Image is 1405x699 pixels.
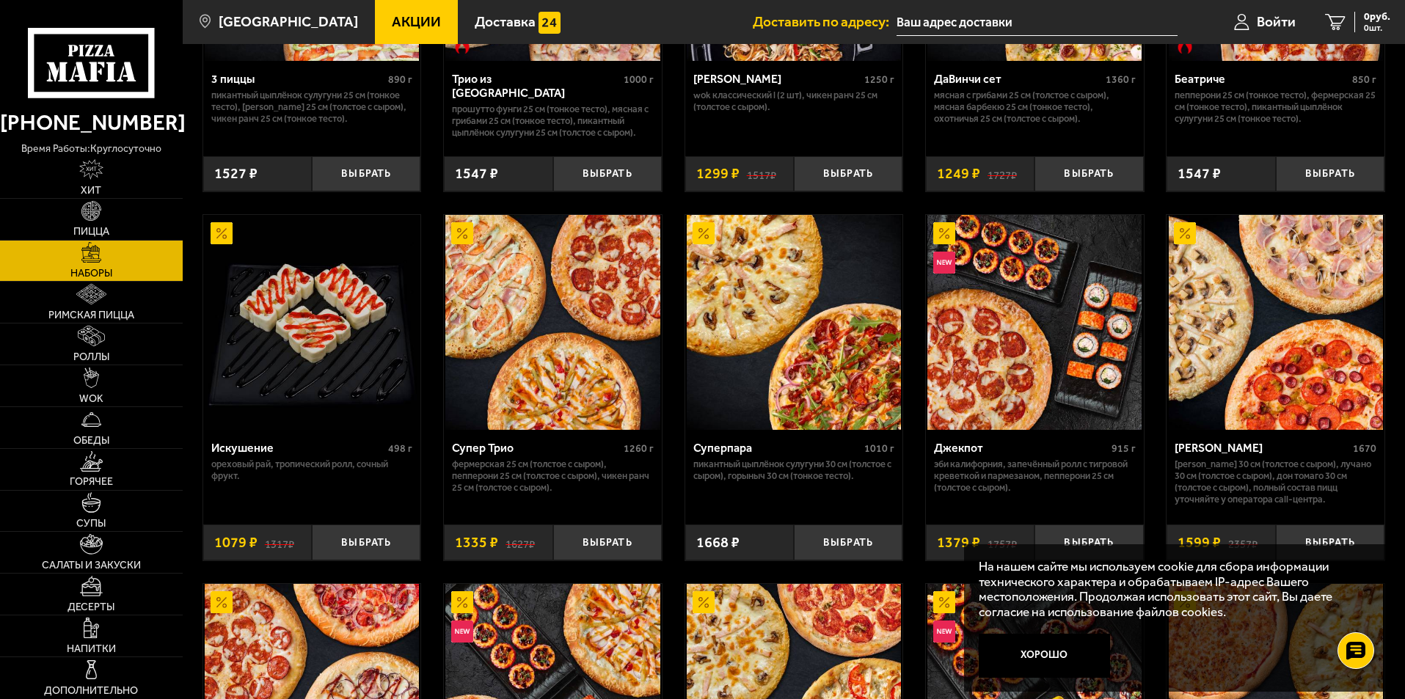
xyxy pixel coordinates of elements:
[1228,535,1258,550] s: 2357 ₽
[1175,72,1349,86] div: Беатриче
[214,535,258,550] span: 1079 ₽
[211,222,233,244] img: Акционный
[76,519,106,529] span: Супы
[624,73,654,86] span: 1000 г
[455,535,498,550] span: 1335 ₽
[934,72,1102,86] div: ДаВинчи сет
[388,73,412,86] span: 890 г
[693,458,895,482] p: Пикантный цыплёнок сулугуни 30 см (толстое с сыром), Горыныч 30 см (тонкое тесто).
[937,166,980,181] span: 1249 ₽
[451,222,473,244] img: Акционный
[388,442,412,455] span: 498 г
[1174,222,1196,244] img: Акционный
[897,9,1178,36] input: Ваш адрес доставки
[1257,15,1296,29] span: Войти
[48,310,134,321] span: Римская пицца
[1112,442,1136,455] span: 915 г
[747,166,776,181] s: 1517 ₽
[451,621,473,643] img: Новинка
[979,634,1111,678] button: Хорошо
[687,215,901,429] img: Суперпара
[685,215,903,429] a: АкционныйСуперпара
[211,89,413,125] p: Пикантный цыплёнок сулугуни 25 см (тонкое тесто), [PERSON_NAME] 25 см (толстое с сыром), Чикен Ра...
[927,215,1142,429] img: Джекпот
[1276,524,1384,560] button: Выбрать
[696,166,740,181] span: 1299 ₽
[934,458,1136,494] p: Эби Калифорния, Запечённый ролл с тигровой креветкой и пармезаном, Пепперони 25 см (толстое с сыр...
[988,535,1017,550] s: 1757 ₽
[864,73,894,86] span: 1250 г
[553,524,662,560] button: Выбрать
[693,591,715,613] img: Акционный
[70,477,113,487] span: Горячее
[1352,73,1376,86] span: 850 г
[933,252,955,274] img: Новинка
[1106,73,1136,86] span: 1360 г
[794,524,902,560] button: Выбрать
[1178,535,1221,550] span: 1599 ₽
[933,591,955,613] img: Акционный
[211,458,413,482] p: Ореховый рай, Тропический ролл, Сочный фрукт.
[42,560,141,571] span: Салаты и закуски
[933,222,955,244] img: Акционный
[693,72,861,86] div: [PERSON_NAME]
[73,352,109,362] span: Роллы
[794,156,902,192] button: Выбрать
[933,621,955,643] img: Новинка
[693,441,861,455] div: Суперпара
[219,15,358,29] span: [GEOGRAPHIC_DATA]
[205,215,419,429] img: Искушение
[452,72,620,100] div: Трио из [GEOGRAPHIC_DATA]
[988,166,1017,181] s: 1727 ₽
[265,535,294,550] s: 1317 ₽
[1167,215,1384,429] a: АкционныйХет Трик
[70,268,112,279] span: Наборы
[1034,524,1143,560] button: Выбрать
[455,166,498,181] span: 1547 ₽
[214,166,258,181] span: 1527 ₽
[934,441,1108,455] div: Джекпот
[445,215,660,429] img: Супер Трио
[452,441,620,455] div: Супер Трио
[693,222,715,244] img: Акционный
[506,535,535,550] s: 1627 ₽
[1364,12,1390,22] span: 0 руб.
[444,215,662,429] a: АкционныйСупер Трио
[452,458,654,494] p: Фермерская 25 см (толстое с сыром), Пепперони 25 см (толстое с сыром), Чикен Ранч 25 см (толстое ...
[79,394,103,404] span: WOK
[696,535,740,550] span: 1668 ₽
[539,12,561,34] img: 15daf4d41897b9f0e9f617042186c801.svg
[81,186,101,196] span: Хит
[475,15,536,29] span: Доставка
[1175,89,1376,125] p: Пепперони 25 см (тонкое тесто), Фермерская 25 см (тонкое тесто), Пикантный цыплёнок сулугуни 25 с...
[312,524,420,560] button: Выбрать
[392,15,441,29] span: Акции
[753,15,897,29] span: Доставить по адресу:
[73,436,109,446] span: Обеды
[624,442,654,455] span: 1260 г
[553,156,662,192] button: Выбрать
[67,602,114,612] span: Десерты
[1353,442,1376,455] span: 1670
[1364,23,1390,32] span: 0 шт.
[211,441,385,455] div: Искушение
[937,535,980,550] span: 1379 ₽
[864,442,894,455] span: 1010 г
[1034,156,1143,192] button: Выбрать
[1169,215,1383,429] img: Хет Трик
[203,215,421,429] a: АкционныйИскушение
[73,227,109,237] span: Пицца
[1178,166,1221,181] span: 1547 ₽
[1175,458,1376,505] p: [PERSON_NAME] 30 см (толстое с сыром), Лучано 30 см (толстое с сыром), Дон Томаго 30 см (толстое ...
[67,644,116,654] span: Напитки
[693,89,895,113] p: Wok классический L (2 шт), Чикен Ранч 25 см (толстое с сыром).
[312,156,420,192] button: Выбрать
[979,559,1362,620] p: На нашем сайте мы используем cookie для сбора информации технического характера и обрабатываем IP...
[926,215,1144,429] a: АкционныйНовинкаДжекпот
[451,591,473,613] img: Акционный
[452,103,654,139] p: Прошутто Фунги 25 см (тонкое тесто), Мясная с грибами 25 см (тонкое тесто), Пикантный цыплёнок су...
[934,89,1136,125] p: Мясная с грибами 25 см (толстое с сыром), Мясная Барбекю 25 см (тонкое тесто), Охотничья 25 см (т...
[44,686,138,696] span: Дополнительно
[211,72,385,86] div: 3 пиццы
[1276,156,1384,192] button: Выбрать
